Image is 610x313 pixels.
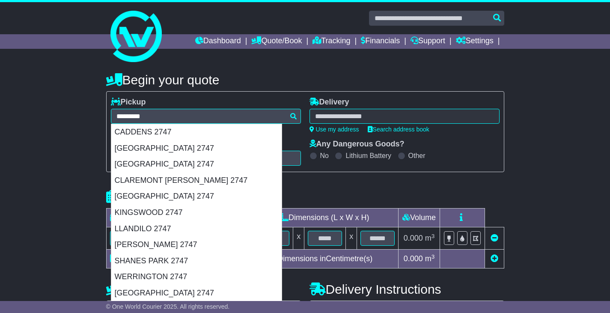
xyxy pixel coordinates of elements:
td: x [293,227,304,250]
h4: Pickup Instructions [106,282,301,296]
span: m [425,234,435,242]
span: © One World Courier 2025. All rights reserved. [106,303,230,310]
h4: Begin your quote [106,73,504,87]
a: Financials [361,34,400,49]
span: m [425,254,435,263]
div: [PERSON_NAME] 2747 [111,237,282,253]
div: KINGSWOOD 2747 [111,205,282,221]
label: No [320,152,329,160]
a: Use my address [309,126,359,133]
a: Dashboard [195,34,241,49]
div: [GEOGRAPHIC_DATA] 2747 [111,188,282,205]
div: CADDENS 2747 [111,124,282,140]
a: Tracking [312,34,350,49]
div: [GEOGRAPHIC_DATA] 2747 [111,140,282,157]
div: LLANDILO 2747 [111,221,282,237]
sup: 3 [431,253,435,260]
sup: 3 [431,233,435,239]
label: Other [408,152,426,160]
a: Quote/Book [251,34,302,49]
div: [GEOGRAPHIC_DATA] 2747 [111,156,282,173]
span: 0.000 [404,234,423,242]
td: Type [106,209,178,227]
td: Dimensions in Centimetre(s) [252,250,399,268]
label: Any Dangerous Goods? [309,140,405,149]
div: CLAREMONT [PERSON_NAME] 2747 [111,173,282,189]
a: Settings [456,34,494,49]
div: WERRINGTON 2747 [111,269,282,285]
span: 0.000 [404,254,423,263]
label: Lithium Battery [345,152,391,160]
td: Total [106,250,178,268]
div: SHANES PARK 2747 [111,253,282,269]
h4: Delivery Instructions [309,282,504,296]
a: Search address book [368,126,429,133]
a: Remove this item [491,234,498,242]
td: Dimensions (L x W x H) [252,209,399,227]
a: Support [411,34,445,49]
label: Delivery [309,98,349,107]
label: Pickup [111,98,146,107]
typeahead: Please provide city [111,109,301,124]
h4: Package details | [106,190,214,204]
div: [GEOGRAPHIC_DATA] 2747 [111,285,282,301]
a: Add new item [491,254,498,263]
td: x [346,227,357,250]
td: Volume [399,209,440,227]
